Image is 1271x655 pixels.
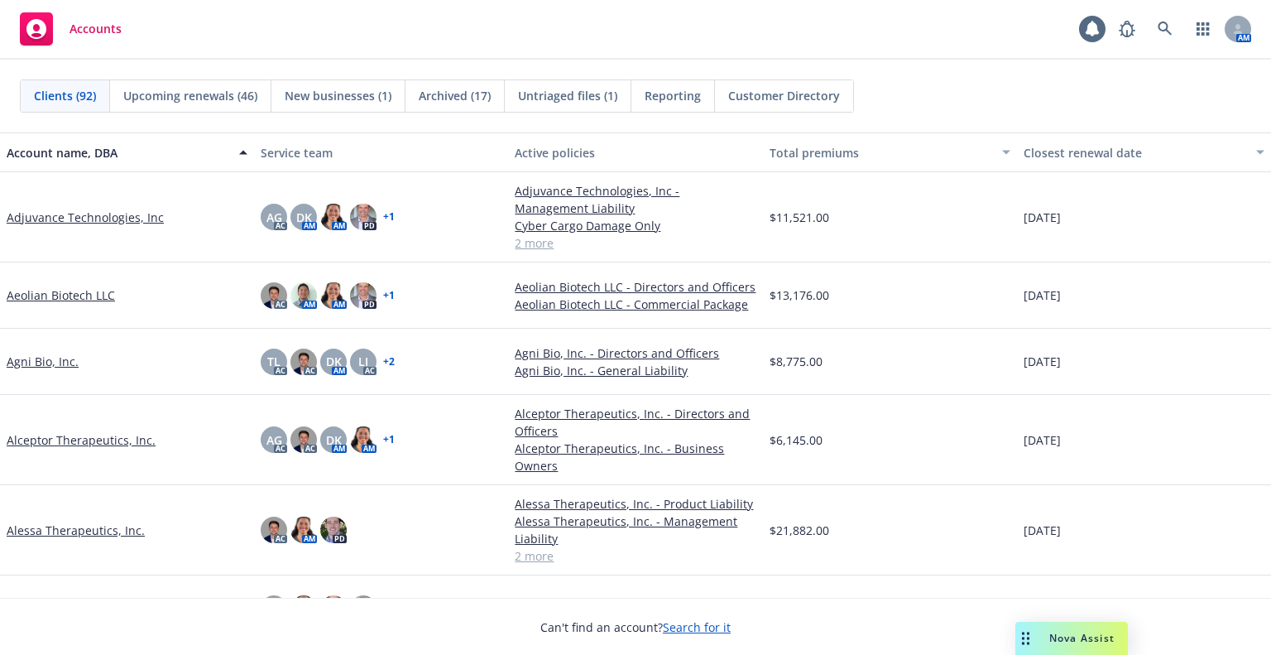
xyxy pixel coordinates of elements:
[296,209,312,226] span: DK
[1015,622,1036,655] div: Drag to move
[290,517,317,543] img: photo
[383,212,395,222] a: + 1
[350,204,377,230] img: photo
[1024,431,1061,449] span: [DATE]
[515,513,755,547] a: Alessa Therapeutics, Inc. - Management Liability
[7,353,79,370] a: Agni Bio, Inc.
[1024,353,1061,370] span: [DATE]
[350,426,377,453] img: photo
[770,144,992,161] div: Total premiums
[1149,12,1182,46] a: Search
[515,547,755,565] a: 2 more
[1024,209,1061,226] span: [DATE]
[320,517,347,543] img: photo
[1017,132,1271,172] button: Closest renewal date
[7,431,156,449] a: Alceptor Therapeutics, Inc.
[1024,287,1061,304] span: [DATE]
[1024,522,1061,539] span: [DATE]
[763,132,1017,172] button: Total premiums
[7,144,229,161] div: Account name, DBA
[1015,622,1128,655] button: Nova Assist
[770,209,829,226] span: $11,521.00
[515,440,755,474] a: Alceptor Therapeutics, Inc. - Business Owners
[770,353,823,370] span: $8,775.00
[770,522,829,539] span: $21,882.00
[515,217,755,234] a: Cyber Cargo Damage Only
[266,209,282,226] span: AG
[383,291,395,301] a: + 1
[515,344,755,362] a: Agni Bio, Inc. - Directors and Officers
[515,495,755,513] a: Alessa Therapeutics, Inc. - Product Liability
[518,87,617,104] span: Untriaged files (1)
[285,87,391,104] span: New businesses (1)
[419,87,491,104] span: Archived (17)
[515,278,755,296] a: Aeolian Biotech LLC - Directors and Officers
[645,87,701,104] span: Reporting
[70,22,122,36] span: Accounts
[515,182,755,217] a: Adjuvance Technologies, Inc - Management Liability
[515,144,755,161] div: Active policies
[1024,144,1246,161] div: Closest renewal date
[1110,12,1144,46] a: Report a Bug
[358,353,368,370] span: LI
[254,132,508,172] button: Service team
[350,282,377,309] img: photo
[290,426,317,453] img: photo
[290,349,317,375] img: photo
[508,132,762,172] button: Active policies
[261,517,287,543] img: photo
[326,431,342,449] span: DK
[123,87,257,104] span: Upcoming renewals (46)
[770,431,823,449] span: $6,145.00
[320,595,347,622] img: photo
[515,234,755,252] a: 2 more
[34,87,96,104] span: Clients (92)
[326,353,342,370] span: DK
[267,353,281,370] span: TL
[13,6,128,52] a: Accounts
[663,619,731,635] a: Search for it
[1187,12,1220,46] a: Switch app
[290,282,317,309] img: photo
[350,595,377,622] img: photo
[1049,631,1115,645] span: Nova Assist
[383,435,395,445] a: + 1
[7,522,145,539] a: Alessa Therapeutics, Inc.
[540,619,731,636] span: Can't find an account?
[290,595,317,622] img: photo
[515,405,755,440] a: Alceptor Therapeutics, Inc. - Directors and Officers
[770,287,829,304] span: $13,176.00
[320,282,347,309] img: photo
[383,357,395,367] a: + 2
[728,87,840,104] span: Customer Directory
[261,595,287,622] img: photo
[320,204,347,230] img: photo
[7,209,164,226] a: Adjuvance Technologies, Inc
[261,282,287,309] img: photo
[515,296,755,313] a: Aeolian Biotech LLC - Commercial Package
[515,362,755,379] a: Agni Bio, Inc. - General Liability
[266,431,282,449] span: AG
[261,144,501,161] div: Service team
[7,287,115,304] a: Aeolian Biotech LLC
